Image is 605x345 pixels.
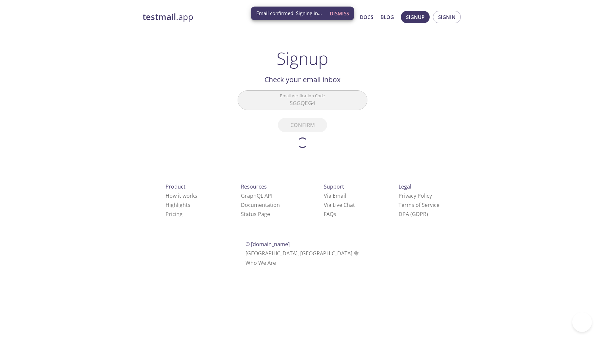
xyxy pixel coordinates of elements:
button: Dismiss [327,7,352,20]
a: Terms of Service [399,201,439,209]
a: testmail.app [143,11,297,23]
a: Highlights [166,201,190,209]
span: Dismiss [330,9,349,18]
a: Who We Are [245,259,276,266]
span: Legal [399,183,411,190]
span: Email confirmed! Signing in... [256,10,322,17]
iframe: Help Scout Beacon - Open [572,312,592,332]
a: Pricing [166,210,183,218]
button: Signup [401,11,430,23]
h2: Check your email inbox [238,74,367,85]
span: Signin [438,13,456,21]
a: Documentation [241,201,280,209]
a: DPA (GDPR) [399,210,428,218]
a: Status Page [241,210,270,218]
button: Signin [433,11,461,23]
span: © [DOMAIN_NAME] [245,241,290,248]
a: Via Live Chat [324,201,355,209]
a: Docs [360,13,373,21]
a: GraphQL API [241,192,272,199]
strong: testmail [143,11,176,23]
span: Signup [406,13,424,21]
span: Resources [241,183,267,190]
a: Via Email [324,192,346,199]
span: Product [166,183,185,190]
span: Support [324,183,344,190]
span: [GEOGRAPHIC_DATA], [GEOGRAPHIC_DATA] [245,250,360,257]
a: Privacy Policy [399,192,432,199]
a: FAQ [324,210,336,218]
a: How it works [166,192,197,199]
h1: Signup [277,48,328,68]
span: s [334,210,336,218]
a: Blog [381,13,394,21]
